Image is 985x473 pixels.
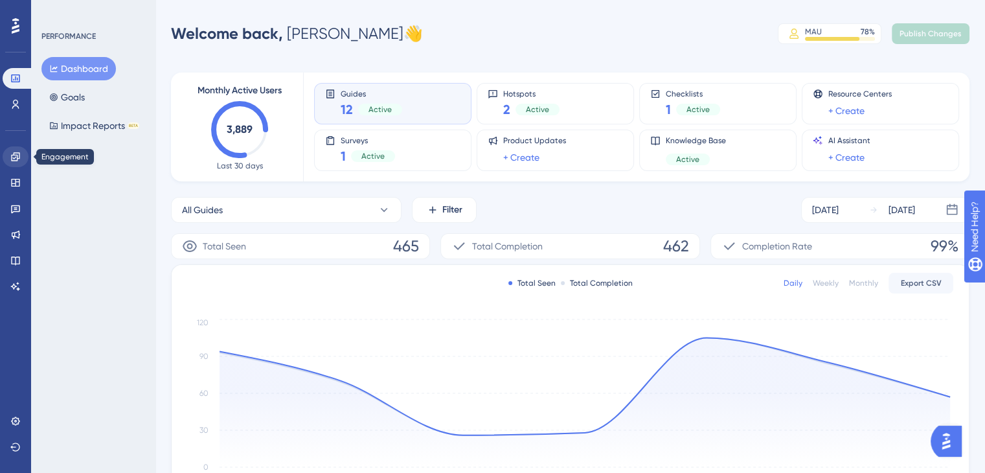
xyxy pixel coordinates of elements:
div: Monthly [849,278,878,288]
button: All Guides [171,197,402,223]
span: 1 [666,100,671,119]
span: Export CSV [901,278,942,288]
span: Hotspots [503,89,560,98]
div: 78 % [861,27,875,37]
span: Welcome back, [171,24,283,43]
div: Daily [784,278,802,288]
span: Guides [341,89,402,98]
span: Active [361,151,385,161]
div: [DATE] [889,202,915,218]
button: Goals [41,86,93,109]
span: Total Seen [203,238,246,254]
span: 12 [341,100,353,119]
span: 99% [931,236,958,257]
tspan: 60 [199,389,209,398]
span: Need Help? [30,3,81,19]
span: 2 [503,100,510,119]
span: 462 [663,236,689,257]
tspan: 120 [197,317,209,327]
span: Active [686,104,710,115]
div: PERFORMANCE [41,31,96,41]
div: [DATE] [812,202,839,218]
tspan: 90 [199,352,209,361]
span: Surveys [341,135,395,144]
button: Export CSV [889,273,953,294]
a: + Create [828,150,865,165]
button: Publish Changes [892,23,969,44]
span: Checklists [666,89,720,98]
a: + Create [503,150,539,165]
span: Product Updates [503,135,566,146]
div: Total Seen [508,278,556,288]
span: Active [368,104,392,115]
span: Completion Rate [742,238,812,254]
tspan: 30 [199,426,209,435]
span: Active [526,104,549,115]
button: Filter [412,197,477,223]
div: [PERSON_NAME] 👋 [171,23,423,44]
span: Last 30 days [217,161,263,171]
span: Filter [442,202,462,218]
a: + Create [828,103,865,119]
div: MAU [805,27,822,37]
div: Total Completion [561,278,633,288]
button: Dashboard [41,57,116,80]
div: Weekly [813,278,839,288]
span: All Guides [182,202,223,218]
span: Publish Changes [900,29,962,39]
iframe: UserGuiding AI Assistant Launcher [931,422,969,461]
button: Impact ReportsBETA [41,114,147,137]
tspan: 0 [203,463,209,472]
span: 465 [393,236,419,257]
span: 1 [341,147,346,165]
span: Monthly Active Users [198,83,282,98]
span: Resource Centers [828,89,892,99]
span: Knowledge Base [666,135,726,146]
span: AI Assistant [828,135,870,146]
div: BETA [128,122,139,129]
span: Active [676,154,699,165]
span: Total Completion [472,238,543,254]
text: 3,889 [227,123,253,135]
